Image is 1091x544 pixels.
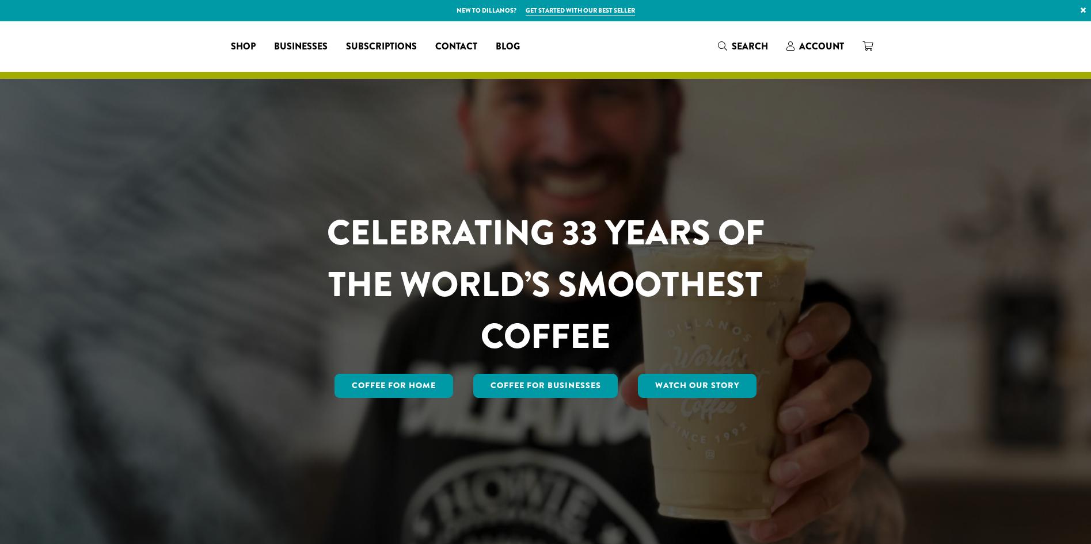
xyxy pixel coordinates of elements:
span: Search [732,40,768,53]
span: Contact [435,40,477,54]
a: Shop [222,37,265,56]
span: Subscriptions [346,40,417,54]
a: Watch Our Story [638,374,757,398]
a: Search [709,37,777,56]
span: Shop [231,40,256,54]
a: Get started with our best seller [526,6,635,16]
h1: CELEBRATING 33 YEARS OF THE WORLD’S SMOOTHEST COFFEE [293,207,799,362]
a: Coffee for Home [334,374,453,398]
span: Blog [496,40,520,54]
span: Account [799,40,844,53]
a: Coffee For Businesses [473,374,618,398]
span: Businesses [274,40,328,54]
